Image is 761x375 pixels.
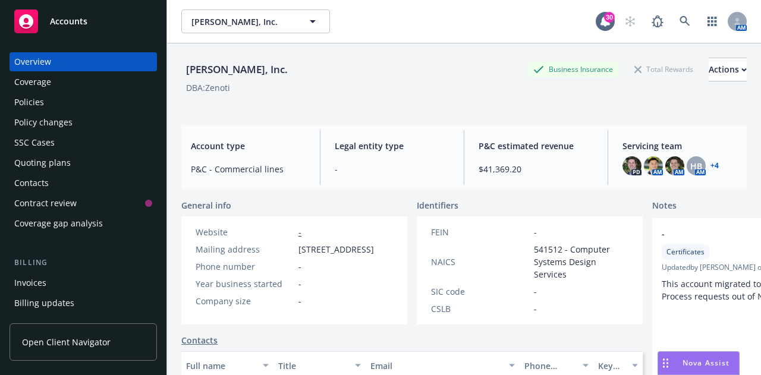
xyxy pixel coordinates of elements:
span: - [534,302,537,315]
div: Mailing address [196,243,294,256]
a: Report a Bug [646,10,669,33]
div: Email [370,360,502,372]
span: - [298,260,301,273]
div: Website [196,226,294,238]
a: Quoting plans [10,153,157,172]
span: - [298,278,301,290]
a: Billing updates [10,294,157,313]
div: DBA: Zenoti [186,81,230,94]
div: Year business started [196,278,294,290]
a: Overview [10,52,157,71]
a: Search [673,10,697,33]
a: +4 [710,162,719,169]
span: Notes [652,199,677,213]
span: HB [690,160,702,172]
span: $41,369.20 [479,163,593,175]
button: [PERSON_NAME], Inc. [181,10,330,33]
span: [STREET_ADDRESS] [298,243,374,256]
span: Certificates [666,247,705,257]
span: - [298,295,301,307]
div: Coverage gap analysis [14,214,103,233]
span: General info [181,199,231,212]
a: Contract review [10,194,157,213]
span: - [335,163,449,175]
a: SSC Cases [10,133,157,152]
a: Coverage gap analysis [10,214,157,233]
div: Overview [14,52,51,71]
span: Servicing team [622,140,737,152]
div: Contacts [14,174,49,193]
span: Accounts [50,17,87,26]
div: Full name [186,360,256,372]
div: CSLB [431,302,529,315]
img: photo [665,156,684,175]
div: Total Rewards [628,62,699,77]
a: Coverage [10,73,157,92]
span: - [534,285,537,298]
div: Phone number [196,260,294,273]
a: Policy changes [10,113,157,132]
div: Contract review [14,194,77,213]
a: Contacts [10,174,157,193]
div: 30 [604,12,615,23]
img: photo [622,156,641,175]
div: NAICS [431,256,529,268]
div: Drag to move [658,352,673,374]
div: FEIN [431,226,529,238]
a: - [298,226,301,238]
span: P&C - Commercial lines [191,163,306,175]
span: Legal entity type [335,140,449,152]
span: P&C estimated revenue [479,140,593,152]
div: Phone number [524,360,576,372]
span: Account type [191,140,306,152]
button: Actions [709,58,747,81]
a: Invoices [10,273,157,292]
a: Contacts [181,334,218,346]
div: Billing updates [14,294,74,313]
span: Identifiers [417,199,458,212]
span: 541512 - Computer Systems Design Services [534,243,628,281]
div: Invoices [14,273,46,292]
span: - [534,226,537,238]
div: Company size [196,295,294,307]
div: SSC Cases [14,133,55,152]
div: Policy changes [14,113,73,132]
a: Switch app [700,10,724,33]
div: Coverage [14,73,51,92]
div: Quoting plans [14,153,71,172]
button: Nova Assist [658,351,740,375]
a: Policies [10,93,157,112]
span: Nova Assist [683,358,729,368]
div: Billing [10,257,157,269]
span: Open Client Navigator [22,336,111,348]
div: Title [278,360,348,372]
a: Start snowing [618,10,642,33]
div: SIC code [431,285,529,298]
span: [PERSON_NAME], Inc. [191,15,294,28]
div: Policies [14,93,44,112]
a: Accounts [10,5,157,38]
div: Business Insurance [527,62,619,77]
img: photo [644,156,663,175]
div: Key contact [598,360,625,372]
div: [PERSON_NAME], Inc. [181,62,293,77]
